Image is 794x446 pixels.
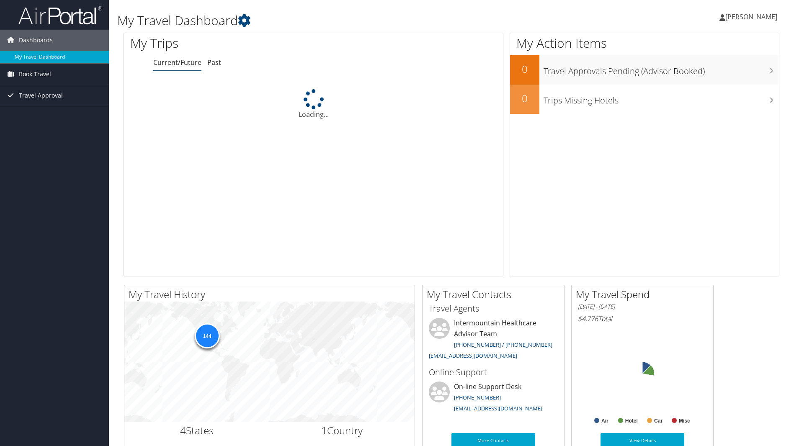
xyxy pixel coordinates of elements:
[725,12,777,21] span: [PERSON_NAME]
[719,4,786,29] a: [PERSON_NAME]
[429,352,517,359] a: [EMAIL_ADDRESS][DOMAIN_NAME]
[19,85,63,106] span: Travel Approval
[124,89,503,119] div: Loading...
[425,318,562,363] li: Intermountain Healthcare Advisor Team
[510,55,779,85] a: 0Travel Approvals Pending (Advisor Booked)
[679,418,690,424] text: Misc
[454,405,542,412] a: [EMAIL_ADDRESS][DOMAIN_NAME]
[117,12,563,29] h1: My Travel Dashboard
[130,34,339,52] h1: My Trips
[510,85,779,114] a: 0Trips Missing Hotels
[153,58,201,67] a: Current/Future
[180,423,186,437] span: 4
[276,423,409,438] h2: Country
[601,418,608,424] text: Air
[19,30,53,51] span: Dashboards
[18,5,102,25] img: airportal-logo.png
[427,287,564,302] h2: My Travel Contacts
[425,382,562,416] li: On-line Support Desk
[510,62,539,76] h2: 0
[194,323,219,348] div: 144
[454,341,552,348] a: [PHONE_NUMBER] / [PHONE_NUMBER]
[544,90,779,106] h3: Trips Missing Hotels
[576,287,713,302] h2: My Travel Spend
[131,423,263,438] h2: States
[454,394,501,401] a: [PHONE_NUMBER]
[625,418,638,424] text: Hotel
[578,314,598,323] span: $4,776
[544,61,779,77] h3: Travel Approvals Pending (Advisor Booked)
[510,91,539,106] h2: 0
[19,64,51,85] span: Book Travel
[578,303,707,311] h6: [DATE] - [DATE]
[510,34,779,52] h1: My Action Items
[207,58,221,67] a: Past
[654,418,663,424] text: Car
[429,303,558,315] h3: Travel Agents
[321,423,327,437] span: 1
[429,366,558,378] h3: Online Support
[578,314,707,323] h6: Total
[129,287,415,302] h2: My Travel History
